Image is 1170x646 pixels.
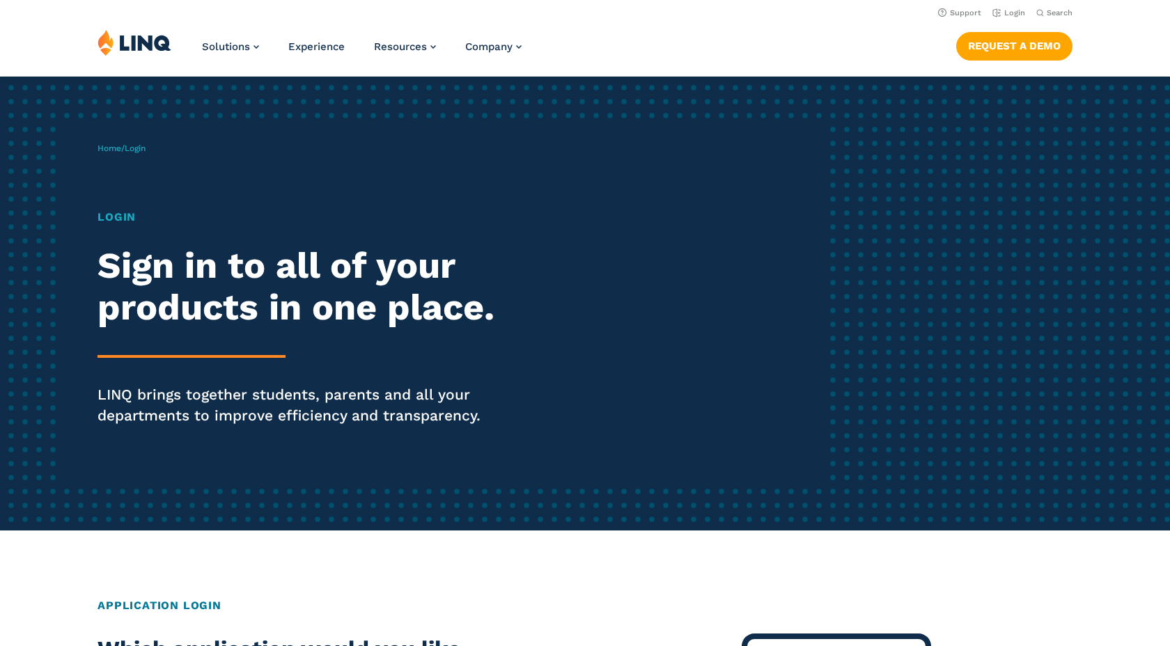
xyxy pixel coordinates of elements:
[465,40,522,53] a: Company
[374,40,436,53] a: Resources
[956,29,1072,60] nav: Button Navigation
[97,143,146,153] span: /
[288,40,345,53] a: Experience
[202,40,259,53] a: Solutions
[374,40,427,53] span: Resources
[202,40,250,53] span: Solutions
[97,143,121,153] a: Home
[97,384,548,426] p: LINQ brings together students, parents and all your departments to improve efficiency and transpa...
[956,32,1072,60] a: Request a Demo
[938,8,981,17] a: Support
[202,29,522,75] nav: Primary Navigation
[125,143,146,153] span: Login
[97,29,171,56] img: LINQ | K‑12 Software
[1047,8,1072,17] span: Search
[97,597,1072,614] h2: Application Login
[97,209,548,226] h1: Login
[1036,8,1072,18] button: Open Search Bar
[465,40,513,53] span: Company
[992,8,1025,17] a: Login
[97,245,548,329] h2: Sign in to all of your products in one place.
